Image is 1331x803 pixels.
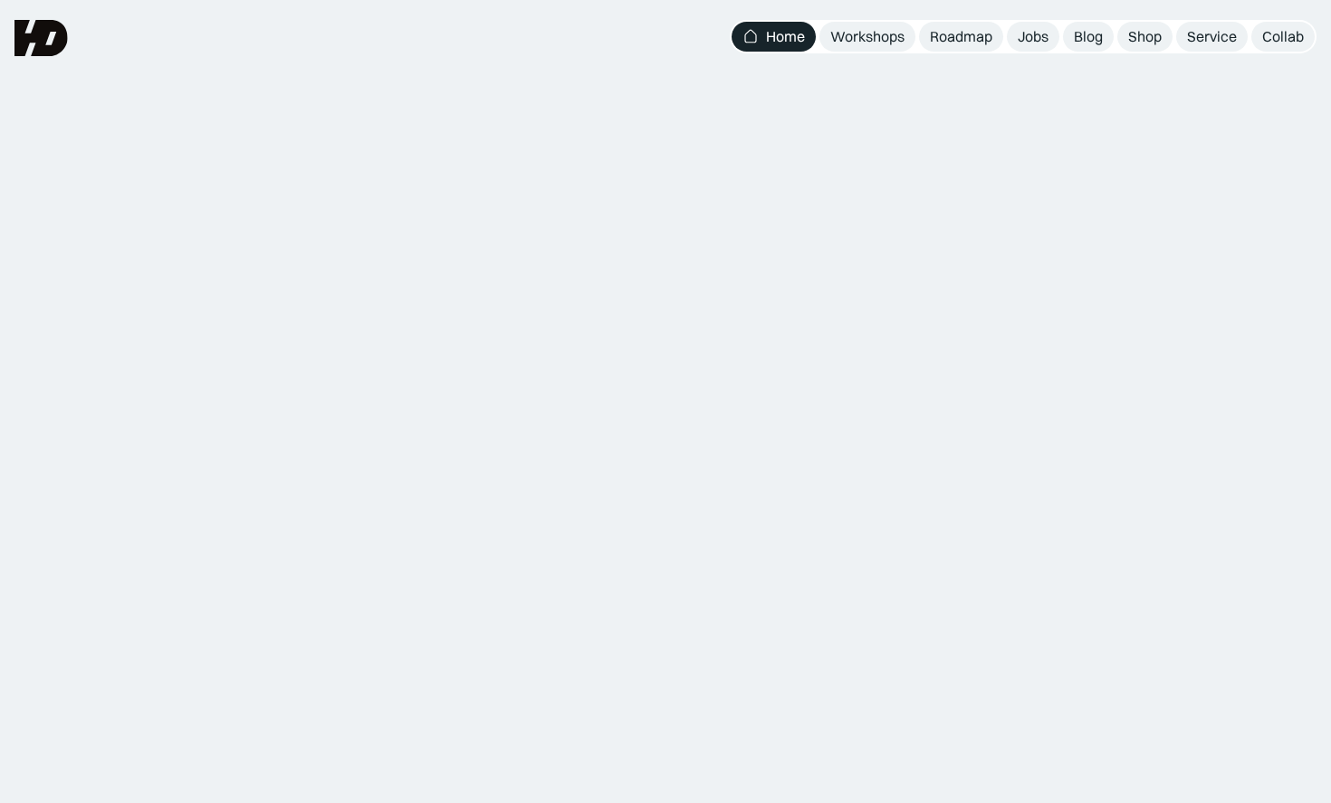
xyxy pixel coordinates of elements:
div: Collab [1262,27,1304,46]
a: Jobs [1007,22,1059,52]
a: Blog [1063,22,1114,52]
a: Roadmap [919,22,1003,52]
div: Home [766,27,805,46]
div: Workshops [830,27,905,46]
div: Jobs [1018,27,1049,46]
a: Home [732,22,816,52]
div: Blog [1074,27,1103,46]
div: Service [1187,27,1237,46]
a: Collab [1251,22,1315,52]
a: Service [1176,22,1248,52]
div: Shop [1128,27,1162,46]
div: Roadmap [930,27,992,46]
a: Shop [1117,22,1173,52]
a: Workshops [819,22,915,52]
